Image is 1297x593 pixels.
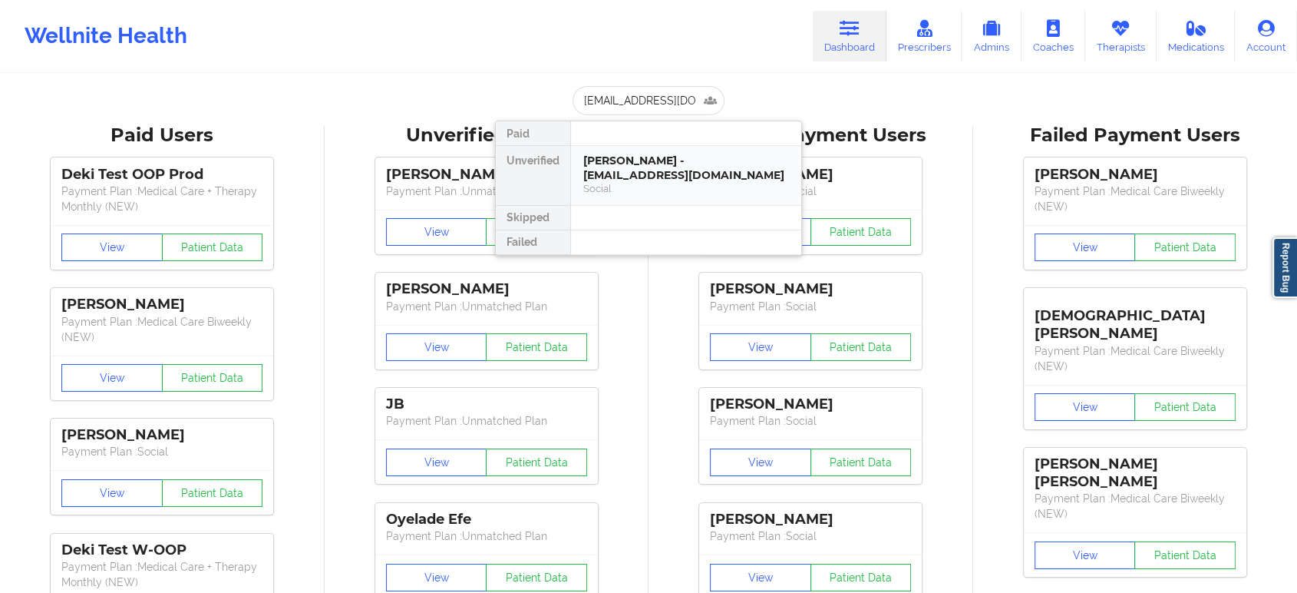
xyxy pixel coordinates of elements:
[886,11,962,61] a: Prescribers
[61,444,262,459] p: Payment Plan : Social
[1035,184,1236,214] p: Payment Plan : Medical Care Biweekly (NEW)
[810,333,912,361] button: Patient Data
[1035,296,1236,343] div: [DEMOGRAPHIC_DATA][PERSON_NAME]
[496,146,570,206] div: Unverified
[1035,542,1136,569] button: View
[710,528,911,544] p: Payment Plan : Social
[1235,11,1297,61] a: Account
[162,234,263,261] button: Patient Data
[710,166,911,184] div: [PERSON_NAME]
[810,218,912,246] button: Patient Data
[710,511,911,528] div: [PERSON_NAME]
[386,449,487,476] button: View
[496,206,570,230] div: Skipped
[1021,11,1085,61] a: Coaches
[1085,11,1157,61] a: Therapists
[486,333,587,361] button: Patient Data
[1035,456,1236,491] div: [PERSON_NAME] [PERSON_NAME]
[486,218,587,246] button: Patient Data
[386,413,587,429] p: Payment Plan : Unmatched Plan
[1134,393,1236,421] button: Patient Data
[386,564,487,591] button: View
[11,124,314,147] div: Paid Users
[386,218,487,246] button: View
[386,280,587,298] div: [PERSON_NAME]
[162,479,263,507] button: Patient Data
[810,449,912,476] button: Patient Data
[486,564,587,591] button: Patient Data
[962,11,1021,61] a: Admins
[710,299,911,314] p: Payment Plan : Social
[710,333,811,361] button: View
[1272,237,1297,298] a: Report Bug
[710,184,911,199] p: Payment Plan : Social
[810,564,912,591] button: Patient Data
[162,364,263,392] button: Patient Data
[335,124,639,147] div: Unverified Users
[583,182,789,195] div: Social
[486,449,587,476] button: Patient Data
[386,184,587,199] p: Payment Plan : Unmatched Plan
[710,564,811,591] button: View
[61,364,163,392] button: View
[1035,166,1236,184] div: [PERSON_NAME]
[659,124,962,147] div: Skipped Payment Users
[386,333,487,361] button: View
[61,166,262,184] div: Deki Test OOP Prod
[813,11,886,61] a: Dashboard
[386,396,587,413] div: JB
[1035,234,1136,261] button: View
[1134,234,1236,261] button: Patient Data
[710,413,911,429] p: Payment Plan : Social
[61,314,262,345] p: Payment Plan : Medical Care Biweekly (NEW)
[1035,491,1236,522] p: Payment Plan : Medical Care Biweekly (NEW)
[710,280,911,298] div: [PERSON_NAME]
[583,154,789,182] div: [PERSON_NAME] - [EMAIL_ADDRESS][DOMAIN_NAME]
[61,184,262,214] p: Payment Plan : Medical Care + Therapy Monthly (NEW)
[61,296,262,313] div: [PERSON_NAME]
[386,166,587,184] div: [PERSON_NAME]
[710,396,911,413] div: [PERSON_NAME]
[61,479,163,507] button: View
[984,124,1287,147] div: Failed Payment Users
[1157,11,1236,61] a: Medications
[1035,343,1236,374] p: Payment Plan : Medical Care Biweekly (NEW)
[496,230,570,255] div: Failed
[61,542,262,559] div: Deki Test W-OOP
[61,234,163,261] button: View
[386,511,587,528] div: Oyelade Efe
[496,121,570,146] div: Paid
[386,528,587,544] p: Payment Plan : Unmatched Plan
[1134,542,1236,569] button: Patient Data
[1035,393,1136,421] button: View
[61,559,262,590] p: Payment Plan : Medical Care + Therapy Monthly (NEW)
[61,426,262,444] div: [PERSON_NAME]
[710,449,811,476] button: View
[386,299,587,314] p: Payment Plan : Unmatched Plan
